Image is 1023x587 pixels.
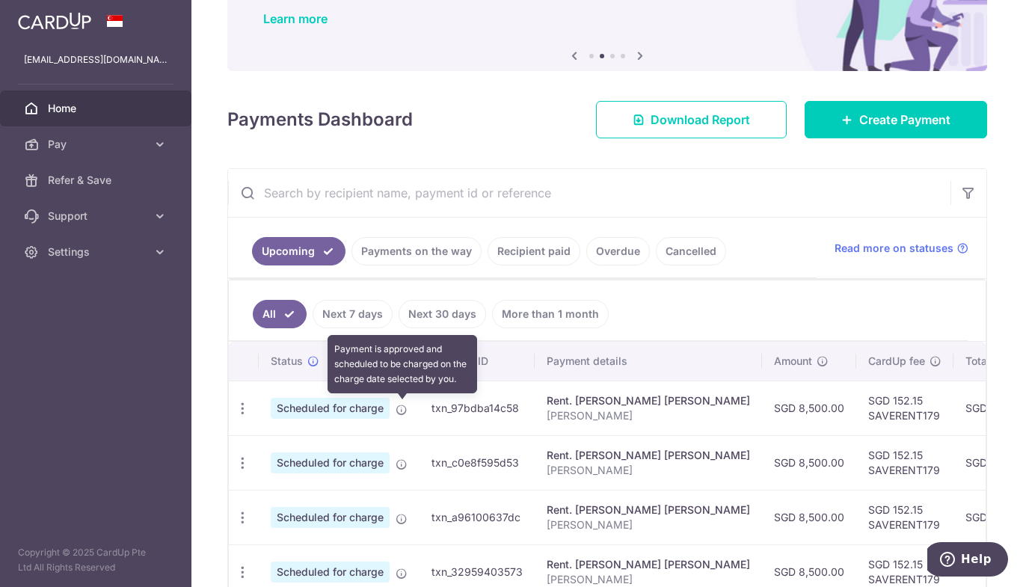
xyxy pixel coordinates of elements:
[18,12,91,30] img: CardUp
[835,241,968,256] a: Read more on statuses
[24,52,168,67] p: [EMAIL_ADDRESS][DOMAIN_NAME]
[651,111,750,129] span: Download Report
[805,101,987,138] a: Create Payment
[762,381,856,435] td: SGD 8,500.00
[271,398,390,419] span: Scheduled for charge
[227,106,413,133] h4: Payments Dashboard
[656,237,726,265] a: Cancelled
[253,300,307,328] a: All
[596,101,787,138] a: Download Report
[927,542,1008,580] iframe: Opens a widget where you can find more information
[547,408,750,423] p: [PERSON_NAME]
[547,463,750,478] p: [PERSON_NAME]
[48,101,147,116] span: Home
[263,11,328,26] a: Learn more
[965,354,1015,369] span: Total amt.
[48,173,147,188] span: Refer & Save
[859,111,950,129] span: Create Payment
[547,393,750,408] div: Rent. [PERSON_NAME] [PERSON_NAME]
[547,448,750,463] div: Rent. [PERSON_NAME] [PERSON_NAME]
[420,490,535,544] td: txn_a96100637dc
[328,335,477,393] div: Payment is approved and scheduled to be charged on the charge date selected by you.
[856,435,953,490] td: SGD 152.15 SAVERENT179
[271,562,390,583] span: Scheduled for charge
[313,300,393,328] a: Next 7 days
[271,507,390,528] span: Scheduled for charge
[535,342,762,381] th: Payment details
[399,300,486,328] a: Next 30 days
[271,354,303,369] span: Status
[420,435,535,490] td: txn_c0e8f595d53
[868,354,925,369] span: CardUp fee
[488,237,580,265] a: Recipient paid
[762,490,856,544] td: SGD 8,500.00
[547,572,750,587] p: [PERSON_NAME]
[48,245,147,259] span: Settings
[271,452,390,473] span: Scheduled for charge
[492,300,609,328] a: More than 1 month
[547,557,750,572] div: Rent. [PERSON_NAME] [PERSON_NAME]
[420,342,535,381] th: Payment ID
[48,137,147,152] span: Pay
[762,435,856,490] td: SGD 8,500.00
[856,490,953,544] td: SGD 152.15 SAVERENT179
[351,237,482,265] a: Payments on the way
[586,237,650,265] a: Overdue
[420,381,535,435] td: txn_97bdba14c58
[547,517,750,532] p: [PERSON_NAME]
[774,354,812,369] span: Amount
[228,169,950,217] input: Search by recipient name, payment id or reference
[252,237,345,265] a: Upcoming
[48,209,147,224] span: Support
[856,381,953,435] td: SGD 152.15 SAVERENT179
[835,241,953,256] span: Read more on statuses
[547,503,750,517] div: Rent. [PERSON_NAME] [PERSON_NAME]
